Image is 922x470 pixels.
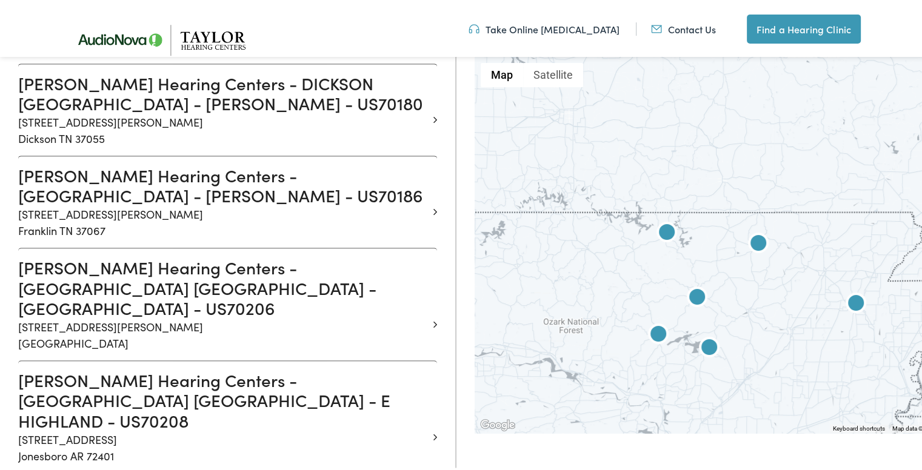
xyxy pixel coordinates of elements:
[469,20,620,33] a: Take Online [MEDICAL_DATA]
[18,255,428,316] h3: [PERSON_NAME] Hearing Centers - [GEOGRAPHIC_DATA] [GEOGRAPHIC_DATA] - [GEOGRAPHIC_DATA] - US70206
[18,429,428,462] p: [STREET_ADDRESS] Jonesboro AR 72401
[18,316,428,349] p: [STREET_ADDRESS][PERSON_NAME] [GEOGRAPHIC_DATA]
[18,368,428,429] h3: [PERSON_NAME] Hearing Centers - [GEOGRAPHIC_DATA] [GEOGRAPHIC_DATA] - E HIGHLAND - US70208
[18,204,428,236] p: [STREET_ADDRESS][PERSON_NAME] Franklin TN 37067
[18,163,428,204] h3: [PERSON_NAME] Hearing Centers - [GEOGRAPHIC_DATA] - [PERSON_NAME] - US70186
[18,163,428,236] a: [PERSON_NAME] Hearing Centers - [GEOGRAPHIC_DATA] - [PERSON_NAME] - US70186 [STREET_ADDRESS][PERS...
[18,71,428,144] a: [PERSON_NAME] Hearing Centers - DICKSON [GEOGRAPHIC_DATA] - [PERSON_NAME] - US70180 [STREET_ADDRE...
[651,20,662,33] img: utility icon
[651,20,716,33] a: Contact Us
[18,111,428,144] p: [STREET_ADDRESS][PERSON_NAME] Dickson TN 37055
[18,255,428,349] a: [PERSON_NAME] Hearing Centers - [GEOGRAPHIC_DATA] [GEOGRAPHIC_DATA] - [GEOGRAPHIC_DATA] - US70206...
[747,12,861,41] a: Find a Hearing Clinic
[469,20,479,33] img: utility icon
[18,71,428,111] h3: [PERSON_NAME] Hearing Centers - DICKSON [GEOGRAPHIC_DATA] - [PERSON_NAME] - US70180
[18,368,428,462] a: [PERSON_NAME] Hearing Centers - [GEOGRAPHIC_DATA] [GEOGRAPHIC_DATA] - E HIGHLAND - US70208 [STREE...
